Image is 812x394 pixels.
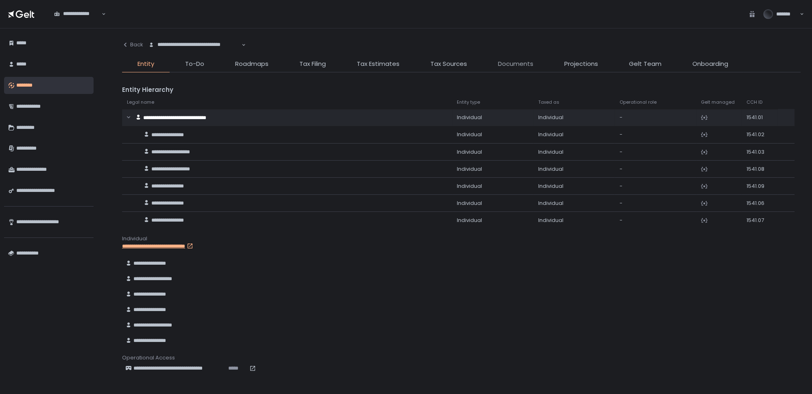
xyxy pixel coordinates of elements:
[747,217,773,224] div: 1541.07
[498,59,533,69] span: Documents
[457,183,528,190] div: Individual
[127,99,154,105] span: Legal name
[747,183,773,190] div: 1541.09
[122,354,801,361] div: Operational Access
[538,99,559,105] span: Taxed as
[457,148,528,156] div: Individual
[538,148,610,156] div: Individual
[357,59,399,69] span: Tax Estimates
[430,59,467,69] span: Tax Sources
[629,59,661,69] span: Gelt Team
[538,217,610,224] div: Individual
[122,37,143,53] button: Back
[49,6,106,22] div: Search for option
[701,99,735,105] span: Gelt managed
[692,59,728,69] span: Onboarding
[299,59,326,69] span: Tax Filing
[538,131,610,138] div: Individual
[620,99,657,105] span: Operational role
[457,165,528,173] div: Individual
[122,235,801,242] div: Individual
[538,114,610,121] div: Individual
[185,59,204,69] span: To-Do
[457,217,528,224] div: Individual
[457,99,480,105] span: Entity type
[138,59,154,69] span: Entity
[620,148,691,156] div: -
[620,131,691,138] div: -
[538,165,610,173] div: Individual
[122,85,801,95] div: Entity Hierarchy
[538,183,610,190] div: Individual
[747,165,773,173] div: 1541.08
[143,37,246,53] div: Search for option
[148,48,241,57] input: Search for option
[54,17,101,26] input: Search for option
[747,114,773,121] div: 1541.01
[620,114,691,121] div: -
[457,114,528,121] div: Individual
[620,200,691,207] div: -
[747,99,762,105] span: CCH ID
[747,148,773,156] div: 1541.03
[235,59,268,69] span: Roadmaps
[457,131,528,138] div: Individual
[564,59,598,69] span: Projections
[620,217,691,224] div: -
[122,41,143,48] div: Back
[457,200,528,207] div: Individual
[620,183,691,190] div: -
[538,200,610,207] div: Individual
[620,165,691,173] div: -
[747,200,773,207] div: 1541.06
[747,131,773,138] div: 1541.02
